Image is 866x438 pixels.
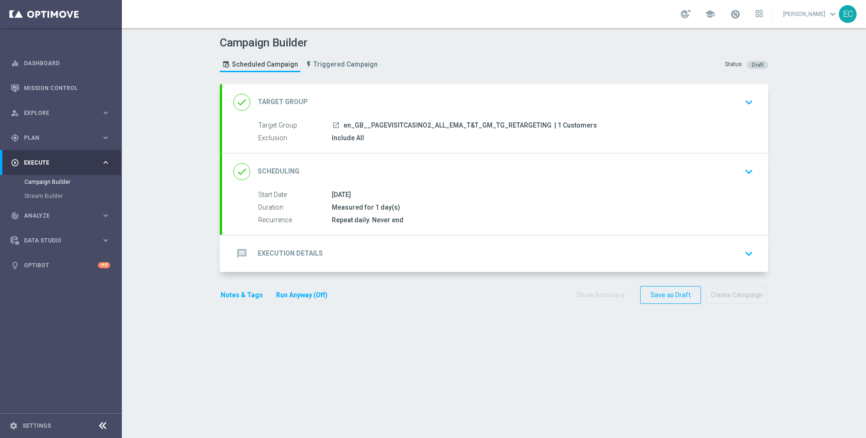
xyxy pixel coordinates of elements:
[9,422,18,430] i: settings
[220,57,300,72] a: Scheduled Campaign
[233,93,757,111] div: done Target Group keyboard_arrow_down
[314,60,378,68] span: Triggered Campaign
[332,133,750,143] div: Include All
[220,289,264,301] button: Notes & Tags
[343,121,552,130] span: en_GB__PAGEVISITCASINO2_ALL_EMA_T&T_GM_TG_RETARGETING
[24,51,110,76] a: Dashboard
[24,135,101,141] span: Plan
[11,51,110,76] div: Dashboard
[258,121,332,130] label: Target Group
[741,245,757,263] button: keyboard_arrow_down
[258,216,332,225] label: Recurrence
[11,261,19,270] i: lightbulb
[258,134,332,143] label: Exclusion
[275,289,328,301] button: Run Anyway (Off)
[24,175,121,189] div: Campaign Builder
[742,95,756,109] i: keyboard_arrow_down
[747,60,768,68] colored-tag: Draft
[24,178,97,186] a: Campaign Builder
[332,190,750,199] div: [DATE]
[24,238,101,243] span: Data Studio
[258,167,299,176] h2: Scheduling
[742,247,756,261] i: keyboard_arrow_down
[10,212,111,219] button: track_changes Analyze keyboard_arrow_right
[839,5,857,23] div: EC
[24,213,101,219] span: Analyze
[24,110,101,116] span: Explore
[10,60,111,67] button: equalizer Dashboard
[24,189,121,203] div: Stream Builder
[11,134,101,142] div: Plan
[11,159,19,167] i: play_circle_outline
[11,76,110,100] div: Mission Control
[22,423,51,429] a: Settings
[11,211,19,220] i: track_changes
[741,163,757,181] button: keyboard_arrow_down
[101,133,110,142] i: keyboard_arrow_right
[24,192,97,200] a: Stream Builder
[10,109,111,117] button: person_search Explore keyboard_arrow_right
[782,7,839,21] a: [PERSON_NAME]keyboard_arrow_down
[10,262,111,269] button: lightbulb Optibot +10
[233,163,757,181] div: done Scheduling keyboard_arrow_down
[554,121,597,130] span: | 1 Customers
[11,159,101,167] div: Execute
[10,237,111,244] button: Data Studio keyboard_arrow_right
[258,204,332,212] label: Duration
[24,253,98,278] a: Optibot
[11,236,101,245] div: Data Studio
[828,9,838,19] span: keyboard_arrow_down
[232,60,298,68] span: Scheduled Campaign
[220,36,382,50] h1: Campaign Builder
[101,236,110,245] i: keyboard_arrow_right
[258,98,308,106] h2: Target Group
[101,108,110,117] i: keyboard_arrow_right
[258,191,332,199] label: Start Date
[725,60,743,69] div: Status:
[332,215,750,225] div: Repeat daily. Never end
[24,76,110,100] a: Mission Control
[98,262,110,268] div: +10
[11,59,19,68] i: equalizer
[11,134,19,142] i: gps_fixed
[742,165,756,179] i: keyboard_arrow_down
[101,211,110,220] i: keyboard_arrow_right
[10,134,111,142] button: gps_fixed Plan keyboard_arrow_right
[706,286,768,304] button: Create Campaign
[741,93,757,111] button: keyboard_arrow_down
[332,203,750,212] div: Measured for 1 day(s)
[233,94,250,111] i: done
[303,57,380,72] a: Triggered Campaign
[11,109,101,117] div: Explore
[705,9,715,19] span: school
[10,84,111,92] button: Mission Control
[258,249,323,258] h2: Execution Details
[24,160,101,166] span: Execute
[11,109,19,117] i: person_search
[233,245,250,262] i: message
[101,158,110,167] i: keyboard_arrow_right
[640,286,701,304] button: Save as Draft
[233,163,250,180] i: done
[752,62,763,68] span: Draft
[11,253,110,278] div: Optibot
[332,121,340,129] i: launch
[233,245,757,263] div: message Execution Details keyboard_arrow_down
[11,211,101,220] div: Analyze
[10,159,111,166] button: play_circle_outline Execute keyboard_arrow_right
